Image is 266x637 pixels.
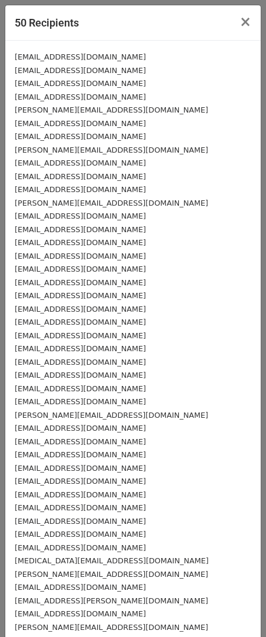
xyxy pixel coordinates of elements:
[15,93,146,101] small: [EMAIL_ADDRESS][DOMAIN_NAME]
[15,344,146,353] small: [EMAIL_ADDRESS][DOMAIN_NAME]
[15,596,208,605] small: [EMAIL_ADDRESS][PERSON_NAME][DOMAIN_NAME]
[230,5,261,38] button: Close
[15,623,208,632] small: [PERSON_NAME][EMAIL_ADDRESS][DOMAIN_NAME]
[15,119,146,128] small: [EMAIL_ADDRESS][DOMAIN_NAME]
[15,132,146,141] small: [EMAIL_ADDRESS][DOMAIN_NAME]
[15,318,146,326] small: [EMAIL_ADDRESS][DOMAIN_NAME]
[15,543,146,552] small: [EMAIL_ADDRESS][DOMAIN_NAME]
[15,450,146,459] small: [EMAIL_ADDRESS][DOMAIN_NAME]
[15,66,146,75] small: [EMAIL_ADDRESS][DOMAIN_NAME]
[15,556,208,565] small: [MEDICAL_DATA][EMAIL_ADDRESS][DOMAIN_NAME]
[15,105,208,114] small: [PERSON_NAME][EMAIL_ADDRESS][DOMAIN_NAME]
[15,278,146,287] small: [EMAIL_ADDRESS][DOMAIN_NAME]
[15,199,208,207] small: [PERSON_NAME][EMAIL_ADDRESS][DOMAIN_NAME]
[15,437,146,446] small: [EMAIL_ADDRESS][DOMAIN_NAME]
[15,265,146,273] small: [EMAIL_ADDRESS][DOMAIN_NAME]
[15,609,146,618] small: [EMAIL_ADDRESS][DOMAIN_NAME]
[15,225,146,234] small: [EMAIL_ADDRESS][DOMAIN_NAME]
[15,291,146,300] small: [EMAIL_ADDRESS][DOMAIN_NAME]
[15,358,146,367] small: [EMAIL_ADDRESS][DOMAIN_NAME]
[15,371,146,379] small: [EMAIL_ADDRESS][DOMAIN_NAME]
[15,252,146,260] small: [EMAIL_ADDRESS][DOMAIN_NAME]
[15,172,146,181] small: [EMAIL_ADDRESS][DOMAIN_NAME]
[15,411,208,420] small: [PERSON_NAME][EMAIL_ADDRESS][DOMAIN_NAME]
[15,331,146,340] small: [EMAIL_ADDRESS][DOMAIN_NAME]
[15,384,146,393] small: [EMAIL_ADDRESS][DOMAIN_NAME]
[240,14,251,30] span: ×
[15,159,146,167] small: [EMAIL_ADDRESS][DOMAIN_NAME]
[15,424,146,433] small: [EMAIL_ADDRESS][DOMAIN_NAME]
[15,146,208,154] small: [PERSON_NAME][EMAIL_ADDRESS][DOMAIN_NAME]
[15,570,208,579] small: [PERSON_NAME][EMAIL_ADDRESS][DOMAIN_NAME]
[15,52,146,61] small: [EMAIL_ADDRESS][DOMAIN_NAME]
[15,490,146,499] small: [EMAIL_ADDRESS][DOMAIN_NAME]
[15,477,146,486] small: [EMAIL_ADDRESS][DOMAIN_NAME]
[15,212,146,220] small: [EMAIL_ADDRESS][DOMAIN_NAME]
[15,397,146,406] small: [EMAIL_ADDRESS][DOMAIN_NAME]
[15,583,146,592] small: [EMAIL_ADDRESS][DOMAIN_NAME]
[15,238,146,247] small: [EMAIL_ADDRESS][DOMAIN_NAME]
[15,185,146,194] small: [EMAIL_ADDRESS][DOMAIN_NAME]
[15,503,146,512] small: [EMAIL_ADDRESS][DOMAIN_NAME]
[15,79,146,88] small: [EMAIL_ADDRESS][DOMAIN_NAME]
[15,464,146,473] small: [EMAIL_ADDRESS][DOMAIN_NAME]
[15,305,146,313] small: [EMAIL_ADDRESS][DOMAIN_NAME]
[207,580,266,637] iframe: Chat Widget
[15,15,79,31] h5: 50 Recipients
[15,517,146,526] small: [EMAIL_ADDRESS][DOMAIN_NAME]
[15,530,146,539] small: [EMAIL_ADDRESS][DOMAIN_NAME]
